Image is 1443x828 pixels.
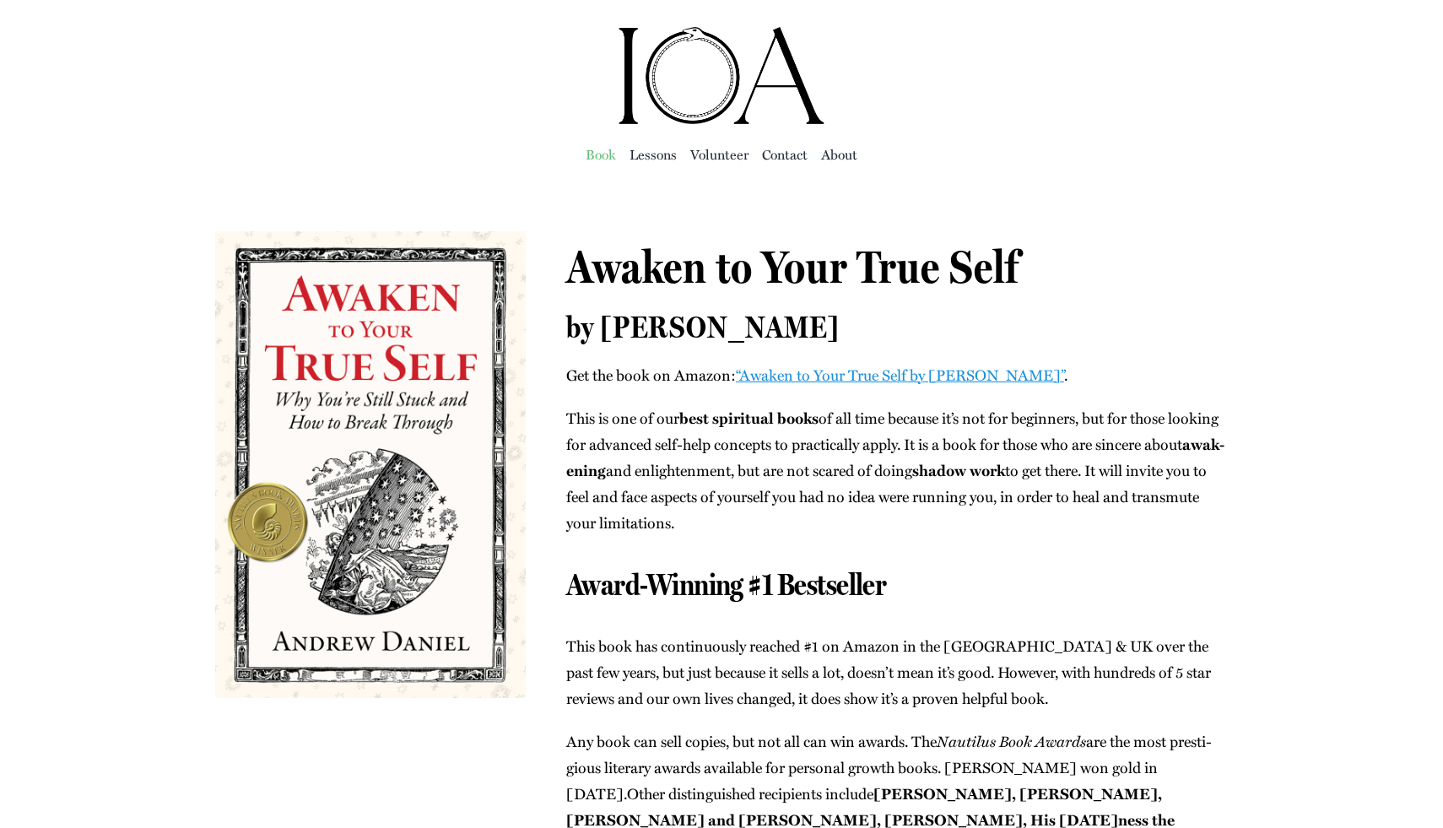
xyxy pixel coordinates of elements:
[762,143,808,166] a: Con­tact
[215,231,526,697] img: awaken-to-your-true-self-andrew-daniel-cover-gold-nautilus-book-award-25
[690,143,749,166] a: Vol­un­teer
[566,633,1228,712] p: This book has con­tin­u­ous­ly reached #1 on Ama­zon in the [GEOGRAPHIC_DATA] & UK over the past ...
[566,362,1228,388] p: Get the book on Ama­zon: .
[630,143,677,166] a: Lessons
[586,143,616,166] a: Book
[679,407,819,429] b: best spir­i­tu­al books
[566,240,1019,294] span: Awaken to Your True Self
[566,405,1228,536] p: This is one of our of all time because it’s not for begin­ners, but for those look­ing for advanc...
[627,782,873,804] span: Oth­er dis­tin­guished recip­i­ents include
[937,729,1086,752] i: Nau­tilus Book Awards
[566,566,886,603] span: Award-Winning #1 Bestseller
[912,459,1005,481] b: shad­ow work
[215,127,1228,181] nav: Main
[616,22,827,44] a: ioa-logo
[566,433,1224,481] b: awak­en­ing
[821,143,857,166] a: About
[616,25,827,127] img: Institute of Awakening
[566,309,840,345] span: by [PERSON_NAME]
[736,364,1064,386] a: “Awak­en to Your True Self by [PERSON_NAME]”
